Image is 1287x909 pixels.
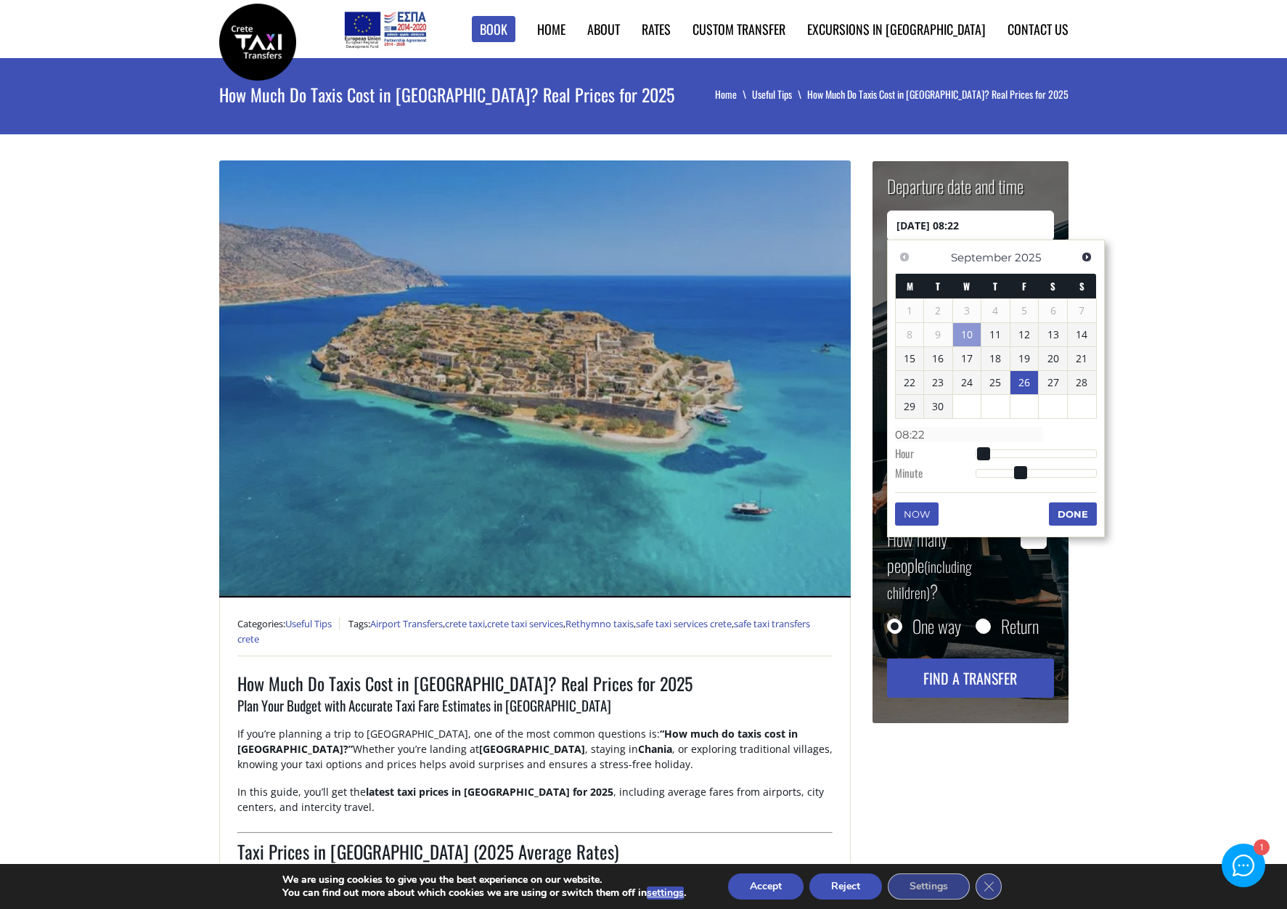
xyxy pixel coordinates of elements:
[896,395,924,418] a: 29
[1068,347,1096,370] a: 21
[807,87,1069,102] li: How Much Do Taxis Cost in [GEOGRAPHIC_DATA]? Real Prices for 2025
[888,873,970,900] button: Settings
[953,347,981,370] a: 17
[370,617,443,630] a: Airport Transfers
[1010,347,1039,370] a: 19
[647,886,684,900] button: settings
[237,727,798,756] strong: “How much do taxis cost in [GEOGRAPHIC_DATA]?”
[895,502,939,526] button: Now
[807,20,986,38] a: Excursions in [GEOGRAPHIC_DATA]
[896,347,924,370] a: 15
[887,174,1024,211] label: Departure date and time
[924,395,952,418] a: 30
[1010,371,1039,394] a: 26
[692,20,785,38] a: Custom Transfer
[1049,502,1097,526] button: Done
[237,617,340,630] span: Categories:
[342,7,428,51] img: e-bannersEUERDF180X90.jpg
[237,839,833,873] h2: Taxi Prices in [GEOGRAPHIC_DATA] (2025 Average Rates)
[479,742,585,756] strong: [GEOGRAPHIC_DATA]
[282,873,686,886] p: We are using cookies to give you the best experience on our website.
[285,617,332,630] a: Useful Tips
[936,279,940,293] span: Tuesday
[237,617,810,646] span: Tags: , , , , ,
[752,86,807,102] a: Useful Tips
[472,16,515,43] a: Book
[899,251,910,263] span: Previous
[895,248,915,267] a: Previous
[993,279,997,293] span: Thursday
[1050,279,1055,293] span: Saturday
[809,873,882,900] button: Reject
[1039,371,1067,394] a: 27
[1039,347,1067,370] a: 20
[1015,250,1041,264] span: 2025
[445,617,485,630] a: crete taxi
[896,299,924,322] span: 1
[895,446,976,465] dt: Hour
[896,323,924,346] span: 8
[366,785,613,799] strong: latest taxi prices in [GEOGRAPHIC_DATA] for 2025
[219,58,698,131] h1: How Much Do Taxis Cost in [GEOGRAPHIC_DATA]? Real Prices for 2025
[219,33,296,48] a: Crete Taxi Transfers | How Much Do Taxis Cost in Crete? Real Prices for 2025
[1010,323,1039,346] a: 12
[887,526,1013,604] label: How many people ?
[537,20,565,38] a: Home
[1077,248,1097,267] a: Next
[565,617,634,630] a: Rethymno taxis
[237,617,810,646] a: safe taxi transfers crete
[1039,299,1067,322] span: 6
[728,873,804,900] button: Accept
[1039,323,1067,346] a: 13
[981,323,1010,346] a: 11
[963,279,970,293] span: Wednesday
[981,347,1010,370] a: 18
[1068,323,1096,346] a: 14
[907,279,913,293] span: Monday
[951,250,1012,264] span: September
[895,465,976,484] dt: Minute
[219,4,296,81] img: Crete Taxi Transfers | How Much Do Taxis Cost in Crete? Real Prices for 2025
[896,371,924,394] a: 22
[924,323,952,346] span: 9
[1010,299,1039,322] span: 5
[638,742,672,756] strong: Chania
[636,617,732,630] a: safe taxi services crete
[1068,299,1096,322] span: 7
[1022,279,1026,293] span: Friday
[587,20,620,38] a: About
[953,299,981,322] span: 3
[237,726,833,784] p: If you’re planning a trip to [GEOGRAPHIC_DATA], one of the most common questions is: Whether you’...
[887,659,1054,698] button: Find a transfer
[237,784,833,827] p: In this guide, you’ll get the , including average fares from airports, city centers, and intercit...
[1068,371,1096,394] a: 28
[924,299,952,322] span: 2
[887,555,972,603] small: (including children)
[924,347,952,370] a: 16
[237,696,833,726] h3: Plan Your Budget with Accurate Taxi Fare Estimates in [GEOGRAPHIC_DATA]
[953,371,981,394] a: 24
[282,886,686,900] p: You can find out more about which cookies we are using or switch them off in .
[981,299,1010,322] span: 4
[1001,619,1039,633] label: Return
[976,873,1002,900] button: Close GDPR Cookie Banner
[1253,841,1268,856] div: 1
[642,20,671,38] a: Rates
[953,323,981,346] a: 10
[487,617,563,630] a: crete taxi services
[715,86,752,102] a: Home
[981,371,1010,394] a: 25
[237,671,833,696] h1: How Much Do Taxis Cost in [GEOGRAPHIC_DATA]? Real Prices for 2025
[924,371,952,394] a: 23
[1008,20,1069,38] a: Contact us
[219,160,851,598] img: How Much Do Taxis Cost in Crete? Real Prices for 2025
[912,619,961,633] label: One way
[1081,251,1092,263] span: Next
[1079,279,1084,293] span: Sunday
